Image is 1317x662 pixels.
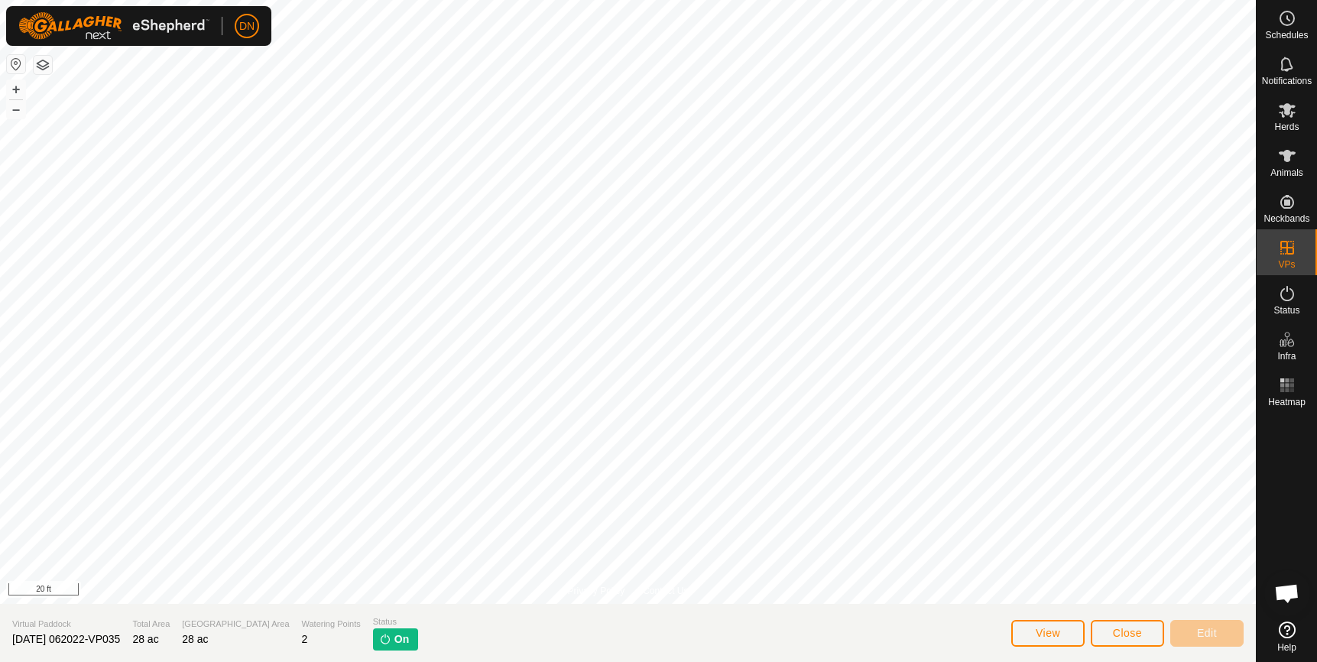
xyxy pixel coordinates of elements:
button: + [7,80,25,99]
img: turn-on [379,633,391,645]
button: Edit [1170,620,1244,647]
span: On [394,631,409,647]
span: [DATE] 062022-VP035 [12,633,120,645]
span: Status [373,615,418,628]
span: Schedules [1265,31,1308,40]
span: Status [1273,306,1299,315]
span: 28 ac [182,633,208,645]
span: Total Area [132,618,170,631]
span: Animals [1270,168,1303,177]
span: Neckbands [1263,214,1309,223]
button: Close [1091,620,1164,647]
a: Privacy Policy [567,584,624,598]
button: Map Layers [34,56,52,74]
a: Help [1257,615,1317,658]
span: Help [1277,643,1296,652]
span: Infra [1277,352,1296,361]
span: Watering Points [302,618,361,631]
div: Open chat [1264,570,1310,616]
button: – [7,100,25,118]
span: 2 [302,633,308,645]
span: Edit [1197,627,1217,639]
span: [GEOGRAPHIC_DATA] Area [182,618,289,631]
span: 28 ac [132,633,158,645]
span: Heatmap [1268,398,1306,407]
span: View [1036,627,1060,639]
a: Contact Us [643,584,688,598]
span: Virtual Paddock [12,618,120,631]
span: DN [239,18,255,34]
span: Notifications [1262,76,1312,86]
button: View [1011,620,1085,647]
img: Gallagher Logo [18,12,209,40]
button: Reset Map [7,55,25,73]
span: Herds [1274,122,1299,131]
span: Close [1113,627,1142,639]
span: VPs [1278,260,1295,269]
